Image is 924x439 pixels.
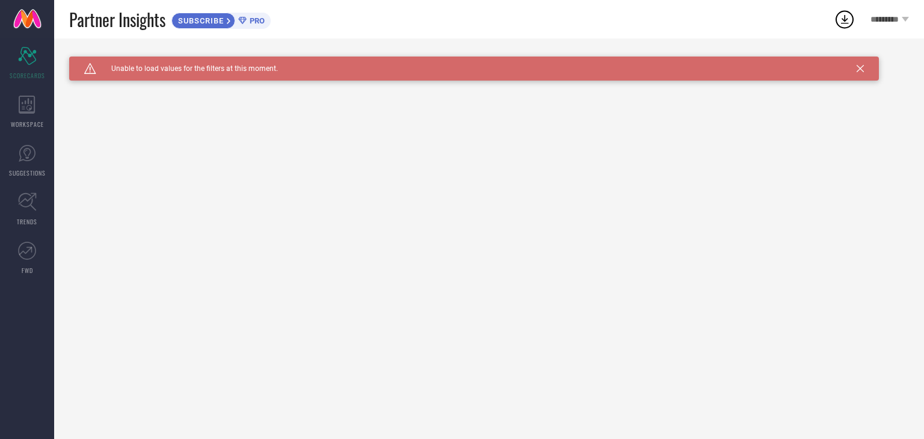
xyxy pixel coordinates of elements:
div: Unable to load filters at this moment. Please try later. [69,57,909,66]
a: SUBSCRIBEPRO [171,10,271,29]
span: SUBSCRIBE [172,16,227,25]
span: TRENDS [17,217,37,226]
span: Unable to load values for the filters at this moment. [96,64,278,73]
div: Open download list [834,8,855,30]
span: SCORECARDS [10,71,45,80]
span: SUGGESTIONS [9,168,46,177]
span: Partner Insights [69,7,165,32]
span: PRO [247,16,265,25]
span: WORKSPACE [11,120,44,129]
span: FWD [22,266,33,275]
